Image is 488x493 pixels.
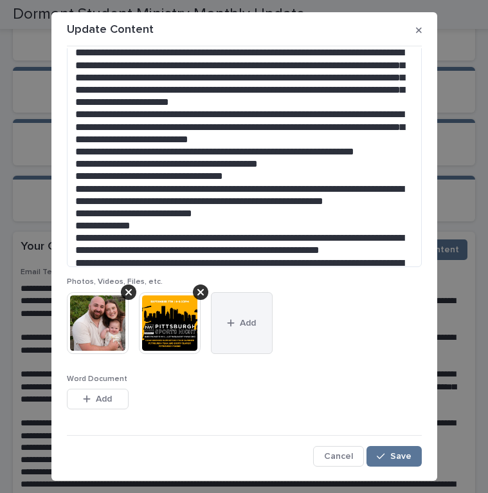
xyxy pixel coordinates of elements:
button: Cancel [313,446,364,467]
span: Word Document [67,375,127,383]
span: Cancel [324,452,353,461]
span: Add [96,395,112,404]
button: Add [211,292,273,354]
span: Add [240,319,256,328]
span: Save [390,452,411,461]
span: Photos, Videos, Files, etc. [67,278,163,286]
button: Save [366,446,421,467]
button: Add [67,389,129,409]
p: Update Content [67,23,154,37]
